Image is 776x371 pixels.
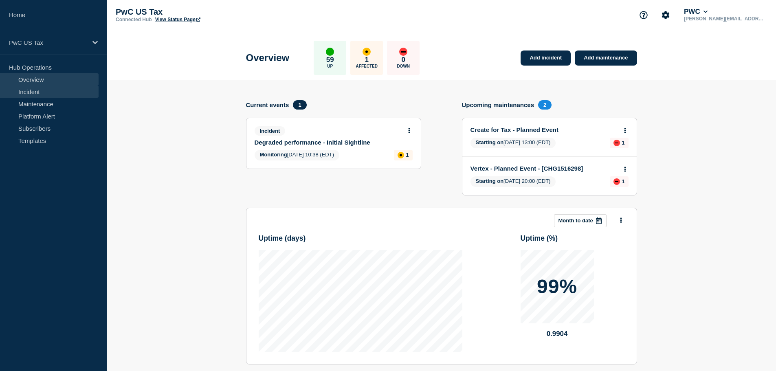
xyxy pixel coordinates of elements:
p: 0 [402,56,405,64]
a: View Status Page [155,17,200,22]
p: 59 [326,56,334,64]
p: 1 [622,178,624,184]
h3: Uptime ( days ) [259,234,462,243]
span: 2 [538,100,552,110]
div: down [613,140,620,146]
div: affected [363,48,371,56]
p: 1 [622,140,624,146]
span: [DATE] 10:38 (EDT) [255,150,340,160]
p: Month to date [558,217,593,224]
p: Down [397,64,410,68]
span: Starting on [476,139,504,145]
p: Connected Hub [116,17,152,22]
a: Create for Tax - Planned Event [470,126,618,133]
p: PwC US Tax [116,7,279,17]
p: PwC US Tax [9,39,87,46]
span: Incident [255,126,286,136]
h4: Upcoming maintenances [462,101,534,108]
div: down [399,48,407,56]
div: down [613,178,620,185]
button: Account settings [657,7,674,24]
a: Vertex - Planned Event - [CHG1516298] [470,165,618,172]
button: PWC [682,8,709,16]
div: affected [398,152,404,158]
p: 1 [365,56,369,64]
p: [PERSON_NAME][EMAIL_ADDRESS][PERSON_NAME][DOMAIN_NAME] [682,16,767,22]
span: 1 [293,100,306,110]
h3: Uptime ( % ) [521,234,624,243]
p: Up [327,64,333,68]
span: Starting on [476,178,504,184]
p: 0.9904 [521,330,594,338]
h1: Overview [246,52,290,64]
p: 1 [406,152,409,158]
h4: Current events [246,101,289,108]
button: Support [635,7,652,24]
span: [DATE] 20:00 (EDT) [470,176,556,187]
p: Affected [356,64,378,68]
button: Month to date [554,214,607,227]
a: Add maintenance [575,50,637,66]
a: Add incident [521,50,571,66]
span: Monitoring [260,151,287,158]
span: [DATE] 13:00 (EDT) [470,138,556,148]
div: up [326,48,334,56]
a: Degraded performance - Initial Sightline [255,139,402,146]
p: 99% [537,277,577,296]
